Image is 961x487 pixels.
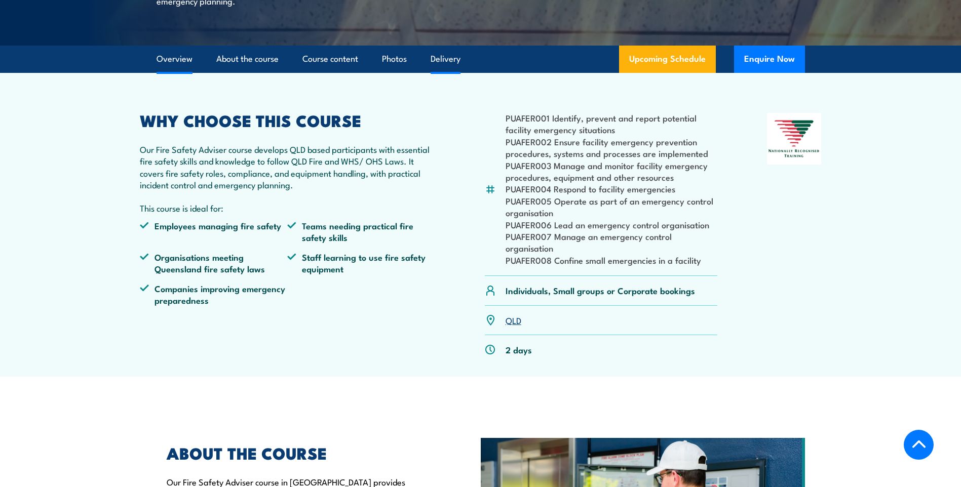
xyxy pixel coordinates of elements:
a: Overview [157,46,193,72]
p: Our Fire Safety Adviser course develops QLD based participants with essential fire safety skills ... [140,143,436,191]
p: This course is ideal for: [140,202,436,214]
li: PUAFER004 Respond to facility emergencies [506,183,718,194]
li: PUAFER007 Manage an emergency control organisation [506,230,718,254]
p: Individuals, Small groups or Corporate bookings [506,285,695,296]
a: Photos [382,46,407,72]
li: PUAFER001 Identify, prevent and report potential facility emergency situations [506,112,718,136]
h2: ABOUT THE COURSE [167,445,434,460]
li: PUAFER006 Lead an emergency control organisation [506,219,718,230]
a: Course content [302,46,358,72]
a: Delivery [431,46,460,72]
li: PUAFER002 Ensure facility emergency prevention procedures, systems and processes are implemented [506,136,718,159]
li: PUAFER003 Manage and monitor facility emergency procedures, equipment and other resources [506,159,718,183]
p: 2 days [506,344,532,355]
button: Enquire Now [734,46,805,73]
li: Employees managing fire safety [140,220,288,243]
li: PUAFER005 Operate as part of an emergency control organisation [506,195,718,219]
li: Organisations meeting Queensland fire safety laws [140,251,288,275]
h2: WHY CHOOSE THIS COURSE [140,113,436,127]
li: Teams needing practical fire safety skills [287,220,435,243]
a: About the course [216,46,279,72]
a: QLD [506,314,521,326]
a: Upcoming Schedule [619,46,716,73]
img: Nationally Recognised Training logo. [767,113,822,165]
li: Companies improving emergency preparedness [140,282,288,306]
li: Staff learning to use fire safety equipment [287,251,435,275]
li: PUAFER008 Confine small emergencies in a facility [506,254,718,266]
